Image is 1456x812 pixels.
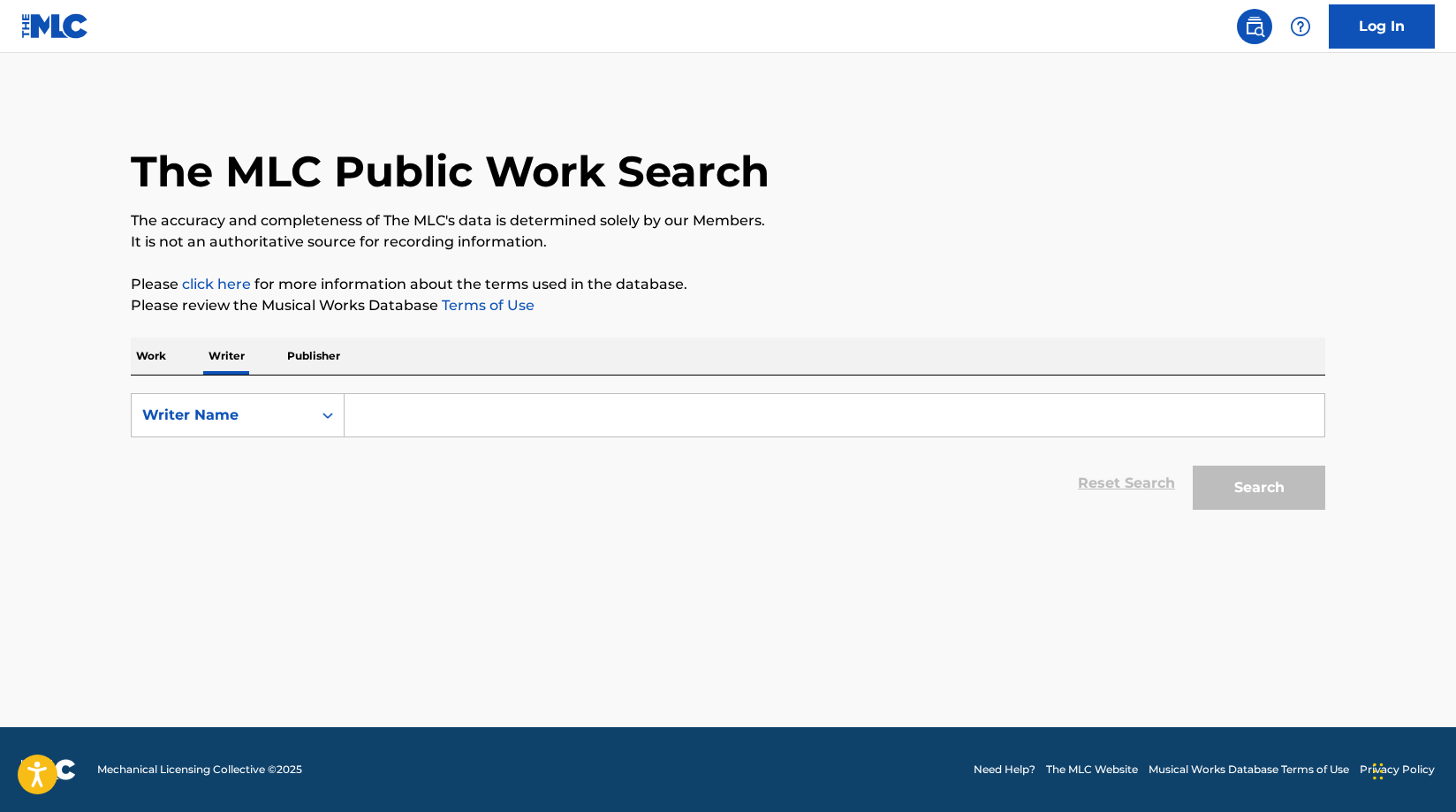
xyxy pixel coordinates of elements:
a: Terms of Use [438,297,535,314]
iframe: Chat Widget [1368,727,1456,812]
p: It is not an authoritative source for recording information. [131,231,1325,253]
div: Help [1283,9,1318,44]
a: Log In [1329,4,1435,49]
a: click here [182,276,251,292]
a: Musical Works Database Terms of Use [1149,762,1349,778]
a: Need Help? [974,762,1035,778]
img: MLC Logo [21,13,89,39]
img: search [1244,16,1265,37]
p: Work [131,338,171,375]
p: Please review the Musical Works Database [131,295,1325,316]
div: Drag [1373,745,1384,798]
form: Search Form [131,393,1325,519]
h1: The MLC Public Work Search [131,145,770,198]
p: Publisher [282,338,345,375]
span: Mechanical Licensing Collective © 2025 [97,762,302,778]
img: logo [21,759,76,780]
p: Writer [203,338,250,375]
img: help [1290,16,1311,37]
a: The MLC Website [1046,762,1138,778]
div: Writer Name [142,405,301,426]
p: The accuracy and completeness of The MLC's data is determined solely by our Members. [131,210,1325,231]
p: Please for more information about the terms used in the database. [131,274,1325,295]
a: Public Search [1237,9,1272,44]
a: Privacy Policy [1360,762,1435,778]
